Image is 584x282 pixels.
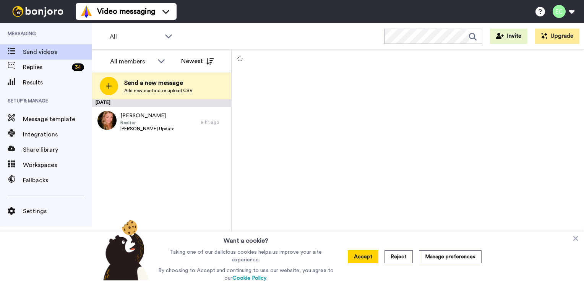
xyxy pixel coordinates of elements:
[80,5,92,18] img: vm-color.svg
[23,47,92,57] span: Send videos
[535,29,579,44] button: Upgrade
[490,29,527,44] button: Invite
[23,207,92,216] span: Settings
[224,232,268,245] h3: Want a cookie?
[384,250,413,263] button: Reject
[175,53,219,69] button: Newest
[9,6,67,17] img: bj-logo-header-white.svg
[201,119,227,125] div: 9 hr. ago
[120,120,174,126] span: Realtor
[97,111,117,130] img: 6a8e45bf-5eaa-4aa3-b6b0-d49e4899a647.jpg
[232,276,266,281] a: Cookie Policy
[110,57,154,66] div: All members
[97,6,155,17] span: Video messaging
[23,145,92,154] span: Share library
[23,130,92,139] span: Integrations
[96,219,153,280] img: bear-with-cookie.png
[23,115,92,124] span: Message template
[120,112,174,120] span: [PERSON_NAME]
[23,176,92,185] span: Fallbacks
[348,250,378,263] button: Accept
[72,63,84,71] div: 34
[23,78,92,87] span: Results
[124,88,193,94] span: Add new contact or upload CSV
[110,32,161,41] span: All
[23,63,69,72] span: Replies
[92,99,231,107] div: [DATE]
[156,267,336,282] p: By choosing to Accept and continuing to use our website, you agree to our .
[124,78,193,88] span: Send a new message
[156,248,336,264] p: Taking one of our delicious cookies helps us improve your site experience.
[23,160,92,170] span: Workspaces
[419,250,482,263] button: Manage preferences
[120,126,174,132] span: [PERSON_NAME] Update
